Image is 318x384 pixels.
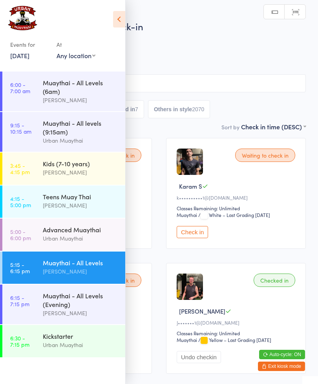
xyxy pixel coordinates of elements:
input: Search [12,74,306,92]
div: Waiting to check in [235,149,295,162]
div: Classes Remaining: Unlimited [177,330,298,336]
span: / White – Last Grading [DATE] [198,211,270,218]
img: Urban Muaythai - Miami [8,6,37,30]
span: [GEOGRAPHIC_DATA] large matted area [12,52,294,60]
div: Muaythai - All Levels (Evening) [43,291,119,309]
div: Urban Muaythai [43,136,119,145]
a: 5:15 -6:15 pmMuaythai - All Levels[PERSON_NAME] [2,252,125,284]
span: [PERSON_NAME] [12,44,294,52]
a: 3:45 -4:15 pmKids (7-10 years)[PERSON_NAME] [2,152,125,185]
a: 6:30 -7:15 pmKickstarterUrban Muaythai [2,325,125,357]
a: [DATE] [10,51,29,60]
div: [PERSON_NAME] [43,267,119,276]
a: 9:15 -10:15 amMuaythai - All levels (9:15am)Urban Muaythai [2,112,125,152]
div: k••••••••••1@[DOMAIN_NAME] [177,194,298,201]
div: Urban Muaythai [43,340,119,349]
button: Undo checkin [177,351,221,363]
div: Muaythai - All Levels [43,258,119,267]
span: [PERSON_NAME] [179,307,225,315]
time: 5:00 - 6:00 pm [10,228,31,241]
time: 9:15 - 10:15 am [10,122,31,134]
time: 6:15 - 7:15 pm [10,294,29,307]
a: 4:15 -5:00 pmTeens Muay Thai[PERSON_NAME] [2,186,125,218]
div: Checked in [254,274,295,287]
div: 2070 [192,106,204,112]
span: [DATE] 5:15pm [12,37,294,44]
time: 6:00 - 7:00 am [10,81,30,94]
div: Kids (7-10 years) [43,159,119,168]
img: image1704958611.png [177,274,203,300]
span: / Yellow – Last Grading [DATE] [198,336,271,343]
img: image1753688417.png [177,149,203,175]
span: Muaythai [12,60,306,68]
div: At [57,38,95,51]
div: Classes Remaining: Unlimited [177,205,298,211]
div: J•••••••1@[DOMAIN_NAME] [177,319,298,326]
div: [PERSON_NAME] [43,96,119,105]
button: Others in style2070 [148,100,210,118]
div: [PERSON_NAME] [43,201,119,210]
time: 4:15 - 5:00 pm [10,195,31,208]
div: 7 [135,106,138,112]
div: Events for [10,38,49,51]
span: Karam S [179,182,202,190]
div: Muaythai - All levels (9:15am) [43,119,119,136]
div: Muaythai - All Levels (6am) [43,78,119,96]
div: [PERSON_NAME] [43,168,119,177]
a: 5:00 -6:00 pmAdvanced MuaythaiUrban Muaythai [2,219,125,251]
h2: Muaythai - All Levels Check-in [12,20,306,33]
time: 5:15 - 6:15 pm [10,261,30,274]
div: Teens Muay Thai [43,192,119,201]
label: Sort by [221,123,239,131]
div: Muaythai [177,336,197,343]
time: 3:45 - 4:15 pm [10,162,30,175]
button: Check in [177,226,208,238]
div: [PERSON_NAME] [43,309,119,318]
a: 6:00 -7:00 amMuaythai - All Levels (6am)[PERSON_NAME] [2,72,125,111]
div: Kickstarter [43,332,119,340]
div: Urban Muaythai [43,234,119,243]
div: Any location [57,51,95,60]
a: 6:15 -7:15 pmMuaythai - All Levels (Evening)[PERSON_NAME] [2,285,125,324]
button: Auto-cycle: ON [259,350,305,359]
div: Muaythai [177,211,197,218]
button: Exit kiosk mode [258,362,305,371]
div: Advanced Muaythai [43,225,119,234]
div: Check in time (DESC) [241,122,306,131]
time: 6:30 - 7:15 pm [10,335,29,347]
